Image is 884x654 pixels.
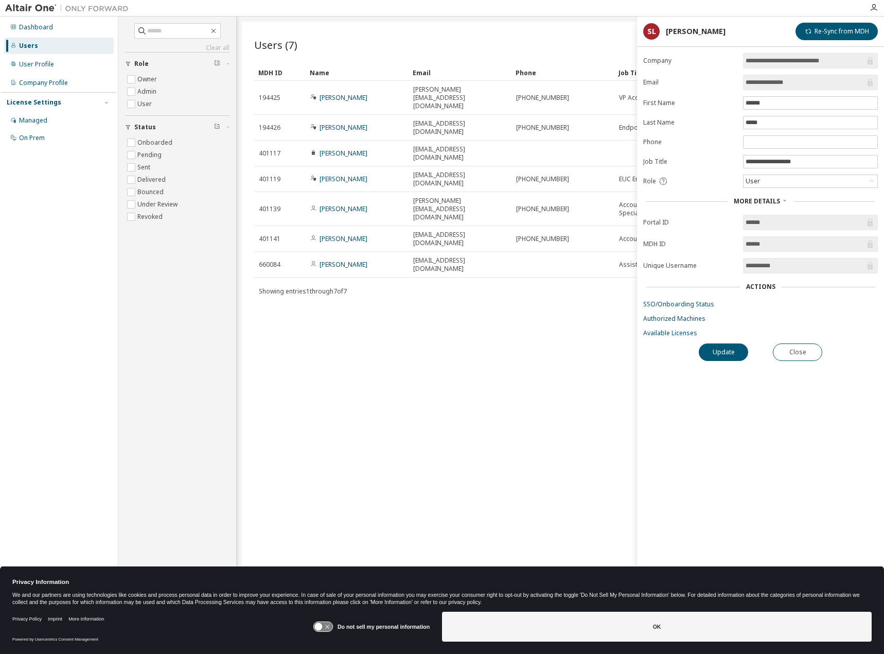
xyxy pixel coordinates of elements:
[619,261,678,269] span: Assistant Controller
[516,124,569,132] span: [PHONE_NUMBER]
[413,119,507,136] span: [EMAIL_ADDRESS][DOMAIN_NAME]
[746,283,775,291] div: Actions
[643,138,737,146] label: Phone
[137,174,168,186] label: Delivered
[516,235,569,243] span: [PHONE_NUMBER]
[320,93,367,102] a: [PERSON_NAME]
[259,149,280,158] span: 401117
[413,231,507,247] span: [EMAIL_ADDRESS][DOMAIN_NAME]
[643,240,737,248] label: MDH ID
[643,218,737,227] label: Portal ID
[19,23,53,31] div: Dashboard
[516,205,569,213] span: [PHONE_NUMBER]
[619,235,680,243] span: Accounting Manager
[643,78,737,87] label: Email
[619,94,696,102] span: VP Accounting Operations
[137,198,180,211] label: Under Review
[643,177,656,185] span: Role
[413,171,507,187] span: [EMAIL_ADDRESS][DOMAIN_NAME]
[134,60,149,68] span: Role
[413,197,507,221] span: [PERSON_NAME][EMAIL_ADDRESS][DOMAIN_NAME]
[214,123,220,131] span: Clear filter
[744,175,877,187] div: User
[137,211,165,223] label: Revoked
[137,149,164,161] label: Pending
[137,98,154,110] label: User
[619,124,674,132] span: Endpoint Manager
[320,204,367,213] a: [PERSON_NAME]
[134,123,156,131] span: Status
[19,60,54,68] div: User Profile
[773,343,822,361] button: Close
[125,53,229,75] button: Role
[259,175,280,183] span: 401119
[320,175,367,183] a: [PERSON_NAME]
[320,234,367,243] a: [PERSON_NAME]
[19,134,45,142] div: On Prem
[795,23,878,40] button: Re-Sync from MDH
[516,64,610,81] div: Phone
[137,73,159,85] label: Owner
[619,201,713,217] span: Accounting and Reporting Specialist
[699,343,748,361] button: Update
[413,145,507,162] span: [EMAIL_ADDRESS][DOMAIN_NAME]
[214,60,220,68] span: Clear filter
[643,329,878,337] a: Available Licenses
[259,94,280,102] span: 194425
[643,300,878,308] a: SSO/Onboarding Status
[413,64,507,81] div: Email
[137,186,166,198] label: Bounced
[320,123,367,132] a: [PERSON_NAME]
[618,64,713,81] div: Job Title
[254,38,297,52] span: Users (7)
[643,99,737,107] label: First Name
[744,176,762,187] div: User
[666,27,726,36] div: [PERSON_NAME]
[643,23,660,40] div: SL
[516,94,569,102] span: [PHONE_NUMBER]
[19,116,47,125] div: Managed
[5,3,134,13] img: Altair One
[125,44,229,52] a: Clear all
[619,175,658,183] span: EUC Engineer
[137,85,158,98] label: Admin
[137,136,174,149] label: Onboarded
[643,57,737,65] label: Company
[259,205,280,213] span: 401139
[259,261,280,269] span: 660084
[310,64,404,81] div: Name
[516,175,569,183] span: [PHONE_NUMBER]
[734,197,780,205] span: More Details
[125,116,229,139] button: Status
[320,260,367,269] a: [PERSON_NAME]
[643,118,737,127] label: Last Name
[19,79,68,87] div: Company Profile
[259,287,347,296] span: Showing entries 1 through 7 of 7
[320,149,367,158] a: [PERSON_NAME]
[643,315,878,323] a: Authorized Machines
[413,256,507,273] span: [EMAIL_ADDRESS][DOMAIN_NAME]
[137,161,152,174] label: Sent
[258,64,302,81] div: MDH ID
[643,158,737,166] label: Job Title
[19,42,38,50] div: Users
[259,124,280,132] span: 194426
[413,85,507,110] span: [PERSON_NAME][EMAIL_ADDRESS][DOMAIN_NAME]
[7,98,61,107] div: License Settings
[643,262,737,270] label: Unique Username
[259,235,280,243] span: 401141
